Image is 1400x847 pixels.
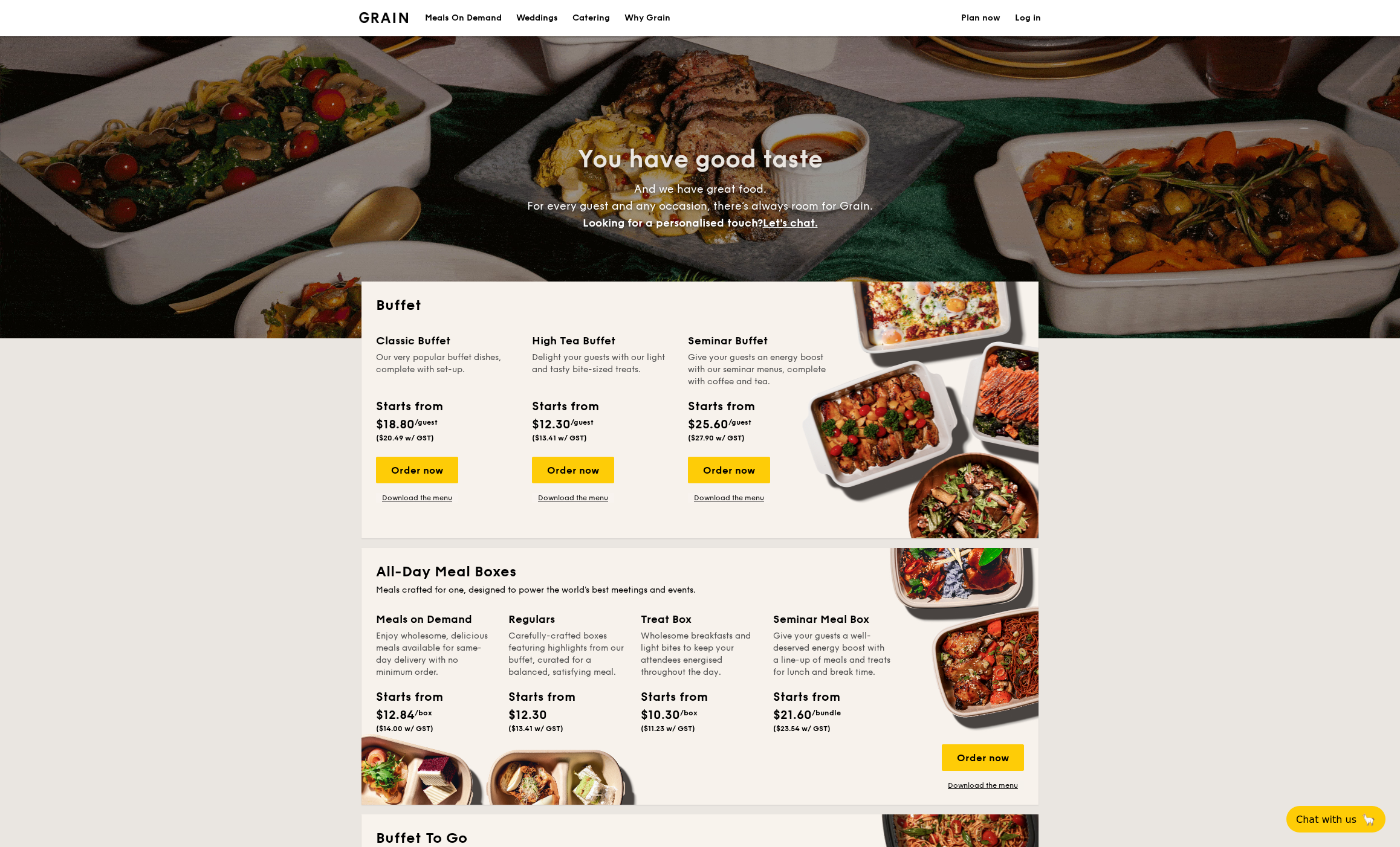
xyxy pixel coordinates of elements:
div: Enjoy wholesome, delicious meals available for same-day delivery with no minimum order. [376,630,494,678]
span: /box [680,709,698,717]
span: $12.30 [508,708,547,723]
div: Give your guests an energy boost with our seminar menus, complete with coffee and tea. [688,352,829,388]
div: Regulars [508,611,626,628]
button: Chat with us🦙 [1286,806,1385,833]
div: Order now [688,457,770,483]
span: ($13.41 w/ GST) [532,434,587,442]
div: Delight your guests with our light and tasty bite-sized treats. [532,352,673,388]
span: And we have great food. For every guest and any occasion, there’s always room for Grain. [527,182,873,230]
span: $12.84 [376,708,415,723]
span: You have good taste [578,145,823,174]
div: Order now [942,744,1024,771]
div: Our very popular buffet dishes, complete with set-up. [376,352,517,388]
div: Meals crafted for one, designed to power the world's best meetings and events. [376,584,1024,596]
span: /guest [415,418,438,427]
div: Seminar Meal Box [773,611,891,628]
span: /guest [571,418,594,427]
div: Order now [532,457,614,483]
h2: All-Day Meal Boxes [376,562,1024,582]
div: Treat Box [641,611,759,628]
div: Classic Buffet [376,332,517,349]
span: $10.30 [641,708,680,723]
span: Chat with us [1296,814,1356,825]
span: ($23.54 w/ GST) [773,724,831,733]
div: Order now [376,457,458,483]
h2: Buffet [376,296,1024,315]
a: Logotype [359,12,408,23]
div: Starts from [532,398,598,416]
span: /guest [728,418,751,427]
span: 🦙 [1361,813,1376,826]
span: ($13.41 w/ GST) [508,724,563,733]
span: $25.60 [688,417,728,432]
span: Let's chat. [763,216,818,230]
span: ($20.49 w/ GST) [376,434,434,442]
img: Grain [359,12,408,23]
span: /bundle [812,709,841,717]
a: Download the menu [532,493,614,503]
span: $21.60 [773,708,812,723]
div: Wholesome breakfasts and light bites to keep your attendees energised throughout the day. [641,630,759,678]
a: Download the menu [376,493,458,503]
span: ($27.90 w/ GST) [688,434,745,442]
div: Give your guests a well-deserved energy boost with a line-up of meals and treats for lunch and br... [773,630,891,678]
div: Carefully-crafted boxes featuring highlights from our buffet, curated for a balanced, satisfying ... [508,630,626,678]
a: Download the menu [688,493,770,503]
span: $12.30 [532,417,571,432]
div: Starts from [773,688,828,706]
span: Looking for a personalised touch? [583,216,763,230]
a: Download the menu [942,781,1024,790]
div: Starts from [641,688,695,706]
span: ($14.00 w/ GST) [376,724,433,733]
span: /box [415,709,432,717]
div: Meals on Demand [376,611,494,628]
div: Starts from [376,688,430,706]
div: Starts from [376,398,442,416]
span: ($11.23 w/ GST) [641,724,695,733]
span: $18.80 [376,417,415,432]
div: Seminar Buffet [688,332,829,349]
div: Starts from [508,688,563,706]
div: Starts from [688,398,754,416]
div: High Tea Buffet [532,332,673,349]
